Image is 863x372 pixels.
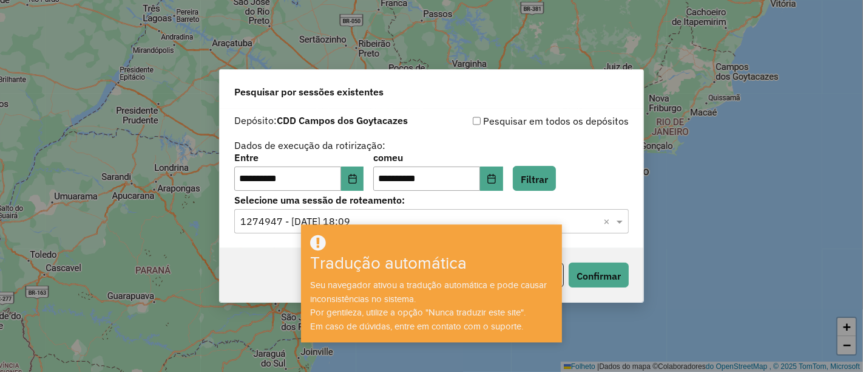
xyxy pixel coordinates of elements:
font: Depósito: [234,114,277,126]
font: Dados de execução da rotirização: [234,139,385,151]
button: Filtrar [513,166,556,191]
font: Em caso de dúvidas, entre em contato com o suporte. [310,322,523,331]
font: Entre [234,151,259,164]
font: comeu [373,151,403,164]
font: Confirmar [577,270,621,282]
font: CDD Campos dos Goytacazes [277,114,408,126]
font: Selecione uma sessão de roteamento: [234,194,405,206]
button: Escolha a data [341,167,364,191]
font: Seu navegador ativou a tradução automática e pode causar inconsistências no sistema. [310,280,547,304]
font: Pesquisar em todos os depósitos [483,115,629,127]
font: Por gentileza, utilize a opção "Nunca traduzir este site". [310,308,526,317]
font: Filtrar [521,173,548,185]
button: Escolha a data [480,167,503,191]
font: Pesquisar por sessões existentes [234,86,384,98]
button: Confirmar [569,263,629,288]
span: Limpar tudo [603,214,614,229]
font: Tradução automática [310,254,467,273]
